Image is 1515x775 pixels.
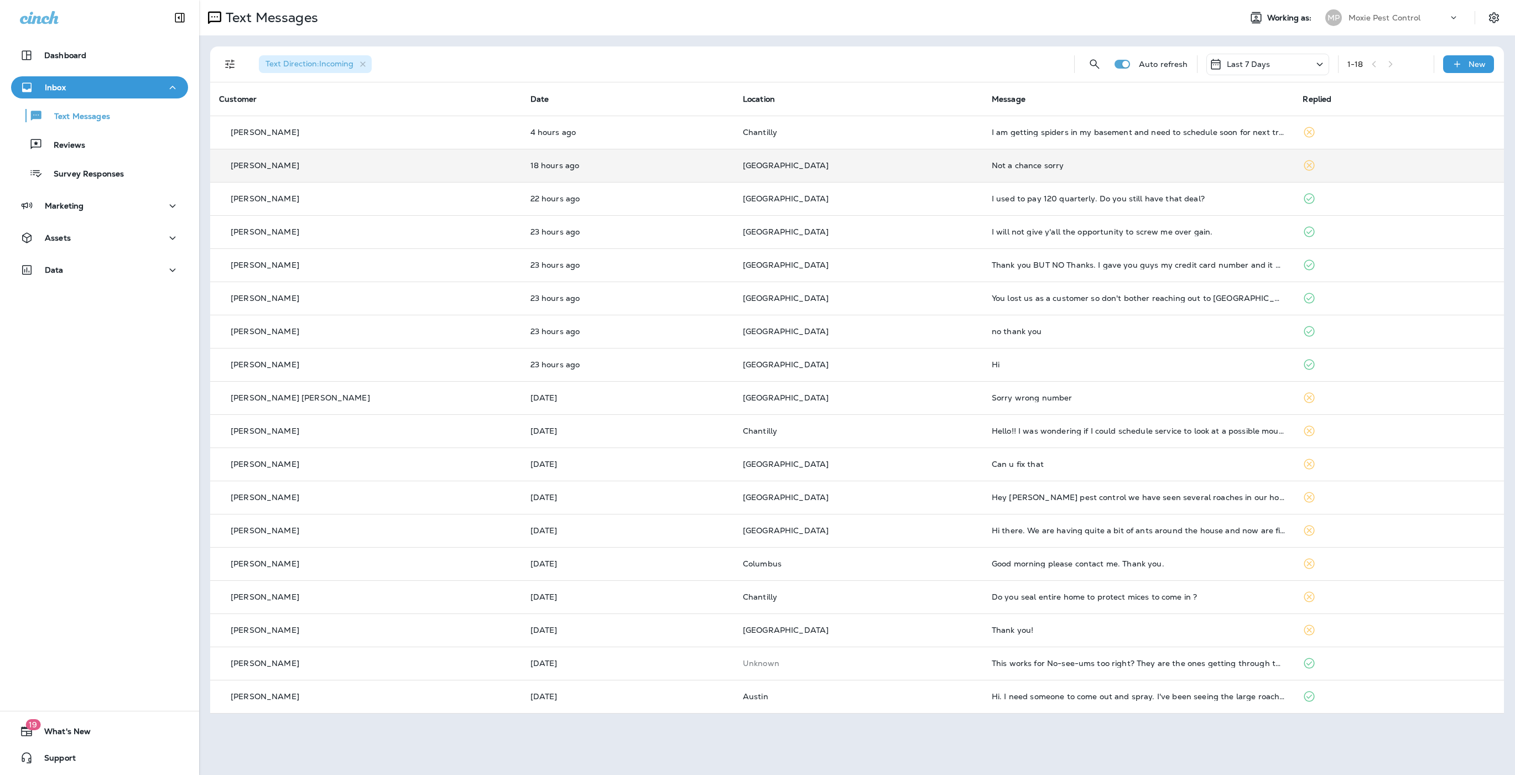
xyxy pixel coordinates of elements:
[1303,94,1331,104] span: Replied
[231,659,299,668] p: [PERSON_NAME]
[743,326,829,336] span: [GEOGRAPHIC_DATA]
[219,53,241,75] button: Filters
[43,112,110,122] p: Text Messages
[45,233,71,242] p: Assets
[1084,53,1106,75] button: Search Messages
[743,625,829,635] span: [GEOGRAPHIC_DATA]
[992,227,1285,236] div: I will not give y'all the opportunity to screw me over gain.
[530,360,725,369] p: Sep 17, 2025 10:23 AM
[530,526,725,535] p: Sep 13, 2025 10:01 AM
[992,659,1285,668] div: This works for No-see-ums too right? They are the ones getting through the screen 😭
[43,169,124,180] p: Survey Responses
[11,747,188,769] button: Support
[992,592,1285,601] div: Do you seal entire home to protect mices to come in ?
[164,7,195,29] button: Collapse Sidebar
[743,227,829,237] span: [GEOGRAPHIC_DATA]
[992,526,1285,535] div: Hi there. We are having quite a bit of ants around the house and now are finding them in the hous...
[231,426,299,435] p: [PERSON_NAME]
[231,294,299,303] p: [PERSON_NAME]
[45,83,66,92] p: Inbox
[743,194,829,204] span: [GEOGRAPHIC_DATA]
[33,753,76,767] span: Support
[11,195,188,217] button: Marketing
[11,227,188,249] button: Assets
[743,691,768,701] span: Austin
[992,194,1285,203] div: I used to pay 120 quarterly. Do you still have that deal?
[259,55,372,73] div: Text Direction:Incoming
[231,194,299,203] p: [PERSON_NAME]
[530,592,725,601] p: Sep 11, 2025 10:47 PM
[530,128,725,137] p: Sep 18, 2025 05:56 AM
[992,626,1285,634] div: Thank you!
[530,460,725,469] p: Sep 14, 2025 11:25 AM
[530,393,725,402] p: Sep 17, 2025 10:00 AM
[231,327,299,336] p: [PERSON_NAME]
[11,133,188,156] button: Reviews
[11,76,188,98] button: Inbox
[743,127,777,137] span: Chantilly
[1469,60,1486,69] p: New
[1227,60,1271,69] p: Last 7 Days
[530,194,725,203] p: Sep 17, 2025 11:32 AM
[45,266,64,274] p: Data
[530,94,549,104] span: Date
[992,360,1285,369] div: Hi
[743,459,829,469] span: [GEOGRAPHIC_DATA]
[231,261,299,269] p: [PERSON_NAME]
[530,493,725,502] p: Sep 13, 2025 08:32 PM
[530,161,725,170] p: Sep 17, 2025 03:20 PM
[743,160,829,170] span: [GEOGRAPHIC_DATA]
[743,260,829,270] span: [GEOGRAPHIC_DATA]
[992,161,1285,170] div: Not a chance sorry
[992,460,1285,469] div: Can u fix that
[231,393,370,402] p: [PERSON_NAME] [PERSON_NAME]
[231,592,299,601] p: [PERSON_NAME]
[1349,13,1421,22] p: Moxie Pest Control
[1267,13,1314,23] span: Working as:
[11,720,188,742] button: 19What's New
[43,141,85,151] p: Reviews
[530,227,725,236] p: Sep 17, 2025 11:11 AM
[1325,9,1342,26] div: MP
[743,659,974,668] p: This customer does not have a last location and the phone number they messaged is not assigned to...
[992,559,1285,568] div: Good morning please contact me. Thank you.
[231,227,299,236] p: [PERSON_NAME]
[231,161,299,170] p: [PERSON_NAME]
[530,294,725,303] p: Sep 17, 2025 11:03 AM
[530,692,725,701] p: Sep 11, 2025 10:58 AM
[45,201,84,210] p: Marketing
[992,294,1285,303] div: You lost us as a customer so don't bother reaching out to us..the damage was done
[1347,60,1363,69] div: 1 - 18
[743,492,829,502] span: [GEOGRAPHIC_DATA]
[743,293,829,303] span: [GEOGRAPHIC_DATA]
[231,692,299,701] p: [PERSON_NAME]
[992,493,1285,502] div: Hey moxie pest control we have seen several roaches in our house recently and I would like you gu...
[221,9,318,26] p: Text Messages
[530,559,725,568] p: Sep 12, 2025 06:27 AM
[11,162,188,185] button: Survey Responses
[33,727,91,740] span: What's New
[231,626,299,634] p: [PERSON_NAME]
[1139,60,1188,69] p: Auto refresh
[743,426,777,436] span: Chantilly
[743,393,829,403] span: [GEOGRAPHIC_DATA]
[530,327,725,336] p: Sep 17, 2025 11:03 AM
[743,592,777,602] span: Chantilly
[743,360,829,370] span: [GEOGRAPHIC_DATA]
[992,327,1285,336] div: no thank you
[992,128,1285,137] div: I am getting spiders in my basement and need to schedule soon for next treatment, what is your av...
[992,692,1285,701] div: Hi. I need someone to come out and spray. I've been seeing the large roaches in and outside of my...
[11,259,188,281] button: Data
[743,94,775,104] span: Location
[44,51,86,60] p: Dashboard
[231,460,299,469] p: [PERSON_NAME]
[992,426,1285,435] div: Hello!! I was wondering if I could schedule service to look at a possible mouse problem in our ba...
[1484,8,1504,28] button: Settings
[992,393,1285,402] div: Sorry wrong number
[992,94,1025,104] span: Message
[530,426,725,435] p: Sep 15, 2025 01:32 PM
[11,104,188,127] button: Text Messages
[231,526,299,535] p: [PERSON_NAME]
[265,59,353,69] span: Text Direction : Incoming
[231,128,299,137] p: [PERSON_NAME]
